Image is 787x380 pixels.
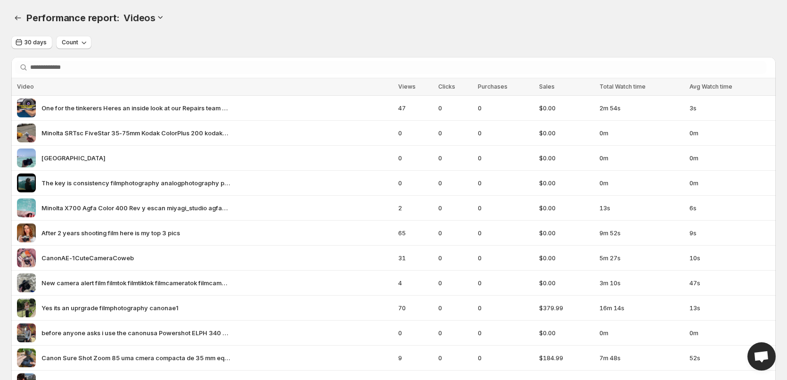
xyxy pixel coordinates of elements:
span: 0 [478,103,533,113]
span: Purchases [478,83,508,90]
span: Canon Sure Shot Zoom 85 uma cmera compacta de 35 mm equipada com lente zoom 38-55 mm 22x que incl... [41,353,230,363]
span: Sales [539,83,555,90]
button: Performance report [11,11,25,25]
span: $0.00 [539,153,594,163]
span: 0 [478,328,533,338]
span: 5m 27s [599,253,684,263]
span: [GEOGRAPHIC_DATA] [41,153,106,163]
img: The key is consistency filmphotography analogphotography photographer film filmisnotdead [17,173,36,192]
span: 70 [398,303,433,313]
span: 0 [478,253,533,263]
span: New camera alert film filmtok filmtiktok filmcameratok filmcameralovers 35mmfilm 35mmcamera filmc... [41,278,230,288]
span: 0m [599,153,684,163]
span: 9s [689,228,770,238]
span: Avg Watch time [689,83,732,90]
span: 0 [438,178,472,188]
span: $0.00 [539,103,594,113]
span: 0 [438,278,472,288]
span: 7m 48s [599,353,684,363]
span: 0m [689,128,770,138]
span: 0m [689,178,770,188]
img: One for the tinkerers Heres an inside look at our Repairs team doing what they do best [17,99,36,117]
span: 0 [438,103,472,113]
h3: Videos [123,12,156,24]
span: 0 [478,228,533,238]
span: $0.00 [539,228,594,238]
span: 47 [398,103,433,113]
span: 13s [689,303,770,313]
span: Clicks [438,83,455,90]
span: 0m [689,153,770,163]
span: 4 [398,278,433,288]
span: 3m 10s [599,278,684,288]
img: After 2 years shooting film here is my top 3 pics [17,223,36,242]
span: 0 [478,128,533,138]
span: 0 [438,228,472,238]
img: CanonAE-1CuteCameraCoweb [17,248,36,267]
span: 0 [438,253,472,263]
span: Count [62,39,78,46]
span: 0 [438,128,472,138]
span: Performance report: [26,12,120,24]
span: Video [17,83,34,90]
span: 0 [478,153,533,163]
span: One for the tinkerers Heres an inside look at our Repairs team doing what they do best [41,103,230,113]
img: Canon Sure Shot Zoom 85 uma cmera compacta de 35 mm equipada com lente zoom 38-55 mm 22x que incl... [17,348,36,367]
span: 2m 54s [599,103,684,113]
span: 0 [398,178,433,188]
span: 0m [599,328,684,338]
span: 9m 52s [599,228,684,238]
span: 9 [398,353,433,363]
span: After 2 years shooting film here is my top 3 pics [41,228,180,238]
span: 65 [398,228,433,238]
img: before anyone asks i use the canonusa Powershot ELPH 340 digitalcamera explore exploremore [17,323,36,342]
span: 0m [599,178,684,188]
span: 0 [398,128,433,138]
span: $0.00 [539,328,594,338]
button: Count [56,36,91,49]
span: The key is consistency filmphotography analogphotography photographer film filmisnotdead [41,178,230,188]
img: Africa [17,149,36,167]
span: 0 [398,328,433,338]
button: 30 days [11,36,52,49]
span: 0 [438,303,472,313]
span: 0 [438,328,472,338]
span: $0.00 [539,178,594,188]
span: 0 [438,153,472,163]
span: $184.99 [539,353,594,363]
span: 0 [478,178,533,188]
span: 6s [689,203,770,213]
span: $379.99 [539,303,594,313]
img: Minolta X700 Agfa Color 400 Rev y escan miyagi_studio agfacolor 35mm analogico fotografia [17,198,36,217]
span: 10s [689,253,770,263]
span: 0 [398,153,433,163]
span: 0 [478,353,533,363]
span: 0 [478,203,533,213]
span: 47s [689,278,770,288]
span: 0m [599,128,684,138]
span: Views [398,83,416,90]
span: 3s [689,103,770,113]
span: before anyone asks i use the canonusa Powershot ELPH 340 digitalcamera explore exploremore [41,328,230,338]
span: 52s [689,353,770,363]
span: 0 [478,303,533,313]
span: Yes its an uprgrade filmphotography canonae1 [41,303,179,313]
span: $0.00 [539,128,594,138]
span: 31 [398,253,433,263]
span: 0 [438,353,472,363]
span: Minolta X700 Agfa Color 400 Rev y escan miyagi_studio agfacolor 35mm analogico fotografia [41,203,230,213]
span: $0.00 [539,203,594,213]
img: Minolta SRTsc FiveStar 35-75mm Kodak ColorPlus 200 kodakcolorplus200 kodak film filmphotography f... [17,124,36,142]
span: 30 days [25,39,47,46]
span: Minolta SRTsc FiveStar 35-75mm Kodak ColorPlus 200 kodakcolorplus200 kodak film filmphotography f... [41,128,230,138]
span: 13s [599,203,684,213]
span: CanonAE-1CuteCameraCoweb [41,253,134,263]
span: $0.00 [539,253,594,263]
span: $0.00 [539,278,594,288]
span: 2 [398,203,433,213]
span: 0m [689,328,770,338]
span: 16m 14s [599,303,684,313]
img: New camera alert film filmtok filmtiktok filmcameratok filmcameralovers 35mmfilm 35mmcamera filmc... [17,273,36,292]
span: 0 [438,203,472,213]
a: Open chat [747,342,776,371]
